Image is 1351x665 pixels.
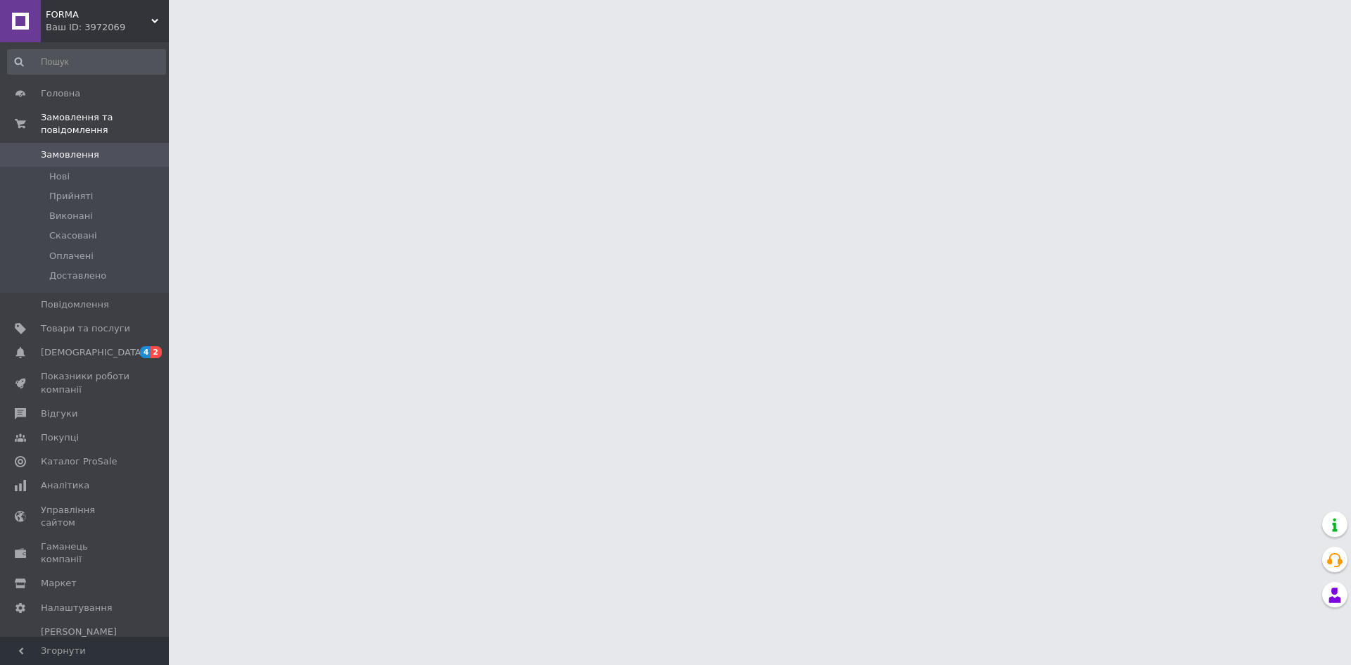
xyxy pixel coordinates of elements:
span: Оплачені [49,250,94,262]
span: Управління сайтом [41,504,130,529]
span: 2 [151,346,162,358]
span: Маркет [41,577,77,590]
span: [PERSON_NAME] та рахунки [41,626,130,664]
span: Замовлення та повідомлення [41,111,169,137]
span: Відгуки [41,407,77,420]
span: Нові [49,170,70,183]
span: Гаманець компанії [41,540,130,566]
span: Скасовані [49,229,97,242]
span: Доставлено [49,270,106,282]
span: Замовлення [41,148,99,161]
span: Аналітика [41,479,89,492]
span: Товари та послуги [41,322,130,335]
span: Покупці [41,431,79,444]
span: Головна [41,87,80,100]
span: Прийняті [49,190,93,203]
input: Пошук [7,49,166,75]
div: Ваш ID: 3972069 [46,21,169,34]
span: Повідомлення [41,298,109,311]
span: Налаштування [41,602,113,614]
span: [DEMOGRAPHIC_DATA] [41,346,145,359]
span: FORMA [46,8,151,21]
span: Виконані [49,210,93,222]
span: Показники роботи компанії [41,370,130,395]
span: 4 [140,346,151,358]
span: Каталог ProSale [41,455,117,468]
